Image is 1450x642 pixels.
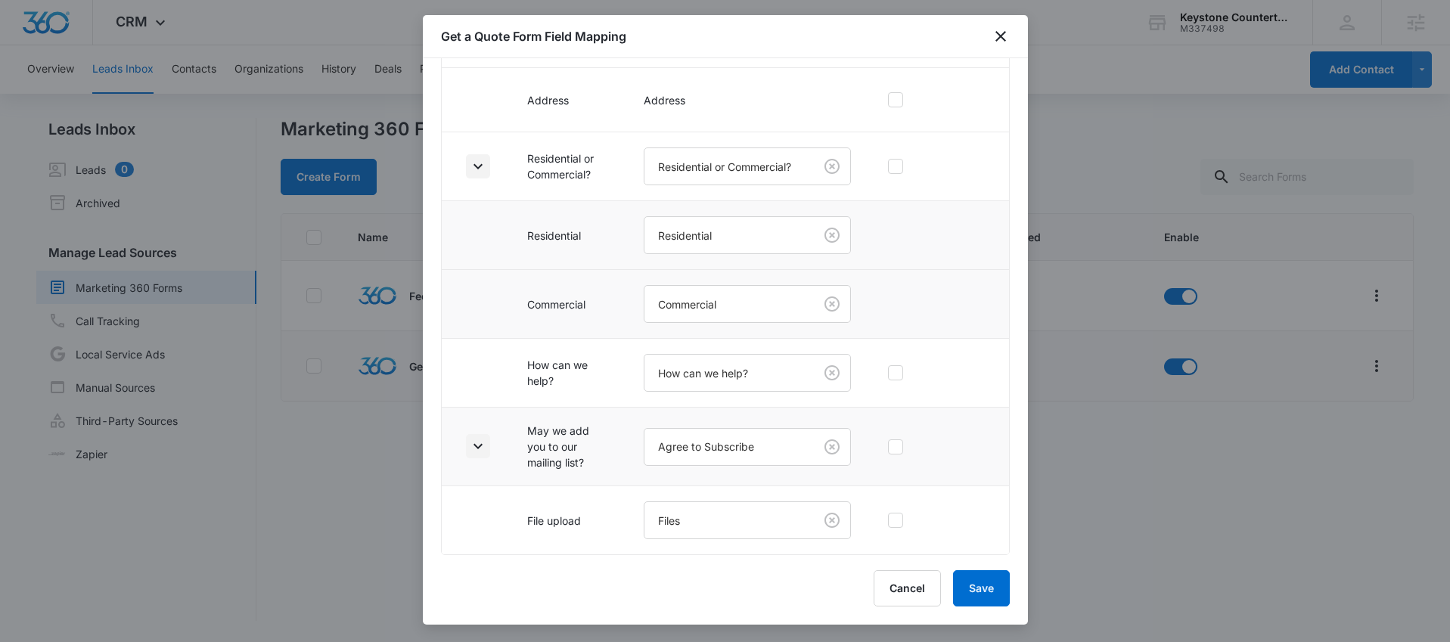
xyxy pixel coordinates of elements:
[820,154,844,178] button: Clear
[820,292,844,316] button: Clear
[441,27,626,45] h1: Get a Quote Form Field Mapping
[509,486,626,555] td: File upload
[466,154,490,178] button: Toggle Row Expanded
[509,201,626,270] td: Residential
[509,408,626,486] td: May we add you to our mailing list?
[644,92,851,108] p: Address
[953,570,1010,606] button: Save
[509,339,626,408] td: How can we help?
[820,223,844,247] button: Clear
[874,570,941,606] button: Cancel
[509,132,626,201] td: Residential or Commercial?
[992,27,1010,45] button: close
[509,68,626,132] td: Address
[820,361,844,385] button: Clear
[466,434,490,458] button: Toggle Row Expanded
[820,435,844,459] button: Clear
[820,508,844,532] button: Clear
[509,270,626,339] td: Commercial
